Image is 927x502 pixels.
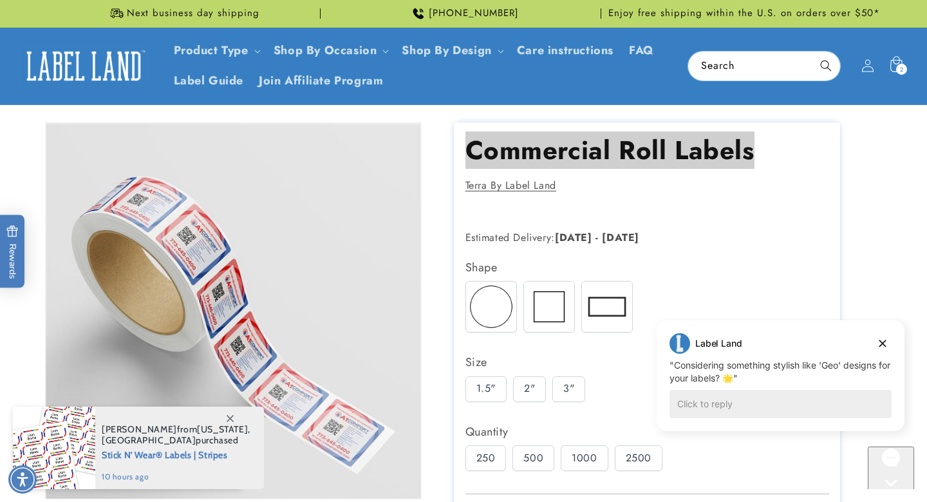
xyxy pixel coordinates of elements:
[465,352,829,372] div: Size
[466,282,516,332] img: Round
[615,445,662,471] div: 2500
[552,376,585,402] div: 3"
[174,73,244,88] span: Label Guide
[402,42,491,59] a: Shop By Design
[465,229,787,247] p: Estimated Delivery:
[127,7,259,20] span: Next business day shipping
[465,421,829,442] div: Quantity
[868,447,914,489] iframe: Gorgias live chat messenger
[602,230,639,245] strong: [DATE]
[8,465,37,494] div: Accessibility Menu
[555,230,592,245] strong: [DATE]
[197,423,248,435] span: [US_STATE]
[6,225,19,278] span: Rewards
[517,43,613,58] span: Care instructions
[19,46,148,86] img: Label Land
[465,445,507,471] div: 250
[102,434,196,446] span: [GEOGRAPHIC_DATA]
[166,66,252,96] a: Label Guide
[465,178,556,193] a: Terra By Label Land - open in a new tab
[465,376,507,402] div: 1.5"
[524,282,574,332] img: Square
[166,35,266,66] summary: Product Type
[394,35,509,66] summary: Shop By Design
[274,43,377,58] span: Shop By Occasion
[629,43,654,58] span: FAQ
[513,376,546,402] div: 2"
[812,52,840,80] button: Search
[465,257,829,278] div: Shape
[582,282,632,332] img: Rectangle
[102,423,177,435] span: [PERSON_NAME]
[266,35,395,66] summary: Shop By Occasion
[561,445,608,471] div: 1000
[608,7,880,20] span: Enjoy free shipping within the U.S. on orders over $50*
[15,41,153,91] a: Label Land
[647,318,914,450] iframe: Gorgias live chat campaigns
[102,471,250,483] span: 10 hours ago
[259,73,383,88] span: Join Affiliate Program
[621,35,662,66] a: FAQ
[174,42,248,59] a: Product Type
[465,133,829,167] h1: Commercial Roll Labels
[509,35,621,66] a: Care instructions
[429,7,519,20] span: [PHONE_NUMBER]
[900,64,904,75] span: 2
[512,445,554,471] div: 500
[251,66,391,96] a: Join Affiliate Program
[102,446,250,462] span: Stick N' Wear® Labels | Stripes
[102,424,250,446] span: from , purchased
[595,230,599,245] strong: -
